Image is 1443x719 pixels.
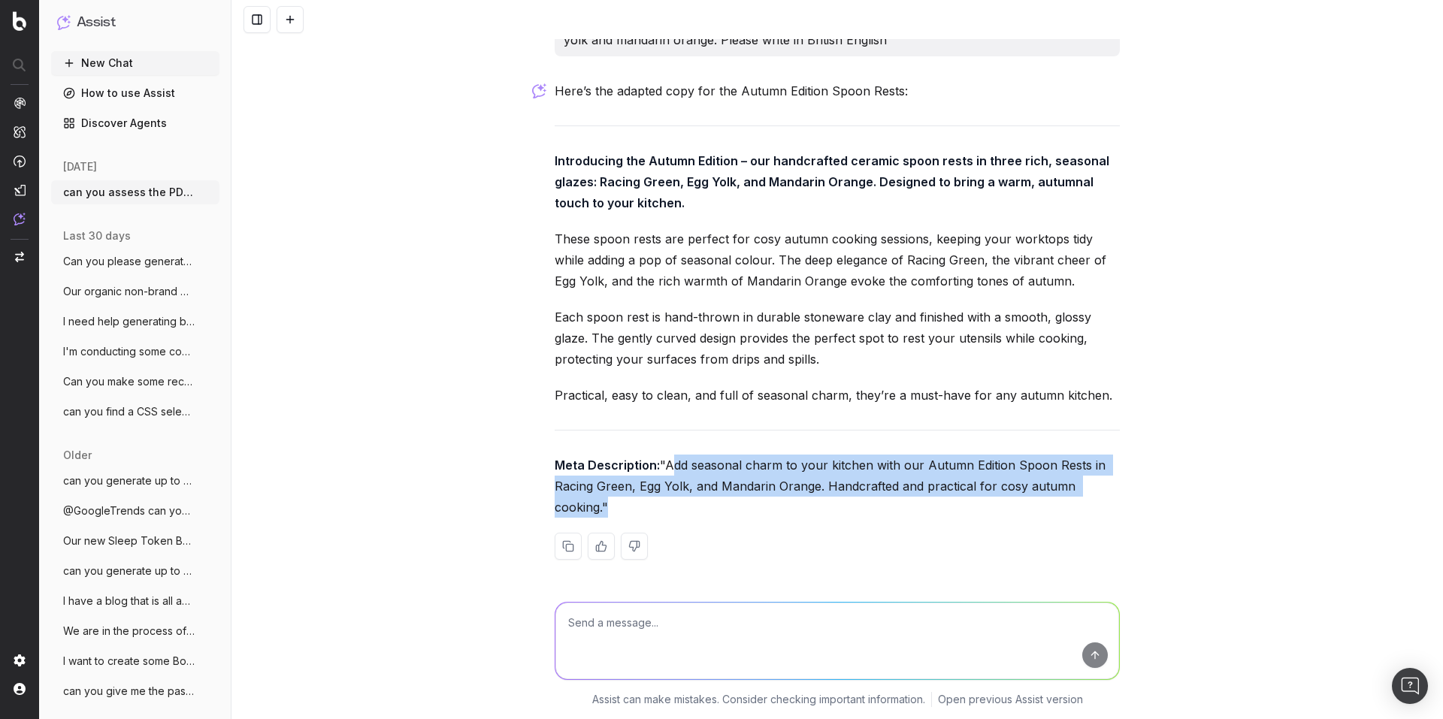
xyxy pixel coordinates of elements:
button: can you give me the past 90 days keyword [51,679,219,703]
h1: Assist [77,12,116,33]
span: I need help generating blog ideas for ac [63,314,195,329]
strong: Meta Description: [555,458,660,473]
button: We are in the process of developing a ne [51,619,219,643]
button: can you find a CSS selector that will ex [51,400,219,424]
span: last 30 days [63,228,131,243]
span: Can you please generate me a blog post a [63,254,195,269]
button: I have a blog that is all about Baby's F [51,589,219,613]
span: can you generate up to 2 meta descriptio [63,563,195,579]
button: can you assess the PDP content and repli [51,180,219,204]
button: can you generate up to 2 meta descriptio [51,559,219,583]
strong: Introducing the Autumn Edition – our handcrafted ceramic spoon rests in three rich, seasonal glaz... [555,153,1112,210]
span: I have a blog that is all about Baby's F [63,594,195,609]
button: Assist [57,12,213,33]
a: Open previous Assist version [938,692,1083,707]
span: Our organic non-brand CTR for our Mens C [63,284,195,299]
span: can you find a CSS selector that will ex [63,404,195,419]
button: I'm conducting some competitor research [51,340,219,364]
img: Botify assist logo [532,83,546,98]
span: We are in the process of developing a ne [63,624,195,639]
button: Can you please generate me a blog post a [51,249,219,273]
img: Setting [14,654,26,666]
a: How to use Assist [51,81,219,105]
img: Analytics [14,97,26,109]
div: Open Intercom Messenger [1392,668,1428,704]
span: older [63,448,92,463]
img: Switch project [15,252,24,262]
span: I'm conducting some competitor research [63,344,195,359]
span: can you assess the PDP content and repli [63,185,195,200]
button: can you generate up to 3 meta titles for [51,469,219,493]
span: @GoogleTrends can you analyse google tre [63,503,195,518]
button: New Chat [51,51,219,75]
img: Assist [57,15,71,29]
p: Assist can make mistakes. Consider checking important information. [592,692,925,707]
button: Our new Sleep Token Band Tshirts are a m [51,529,219,553]
p: These spoon rests are perfect for cosy autumn cooking sessions, keeping your worktops tidy while ... [555,228,1120,292]
button: Our organic non-brand CTR for our Mens C [51,279,219,304]
span: [DATE] [63,159,97,174]
button: I want to create some Botify custom repo [51,649,219,673]
span: I want to create some Botify custom repo [63,654,195,669]
a: Discover Agents [51,111,219,135]
span: can you generate up to 3 meta titles for [63,473,195,488]
img: Studio [14,184,26,196]
button: @GoogleTrends can you analyse google tre [51,499,219,523]
img: Assist [14,213,26,225]
button: Can you make some recommendations on how [51,370,219,394]
img: Botify logo [13,11,26,31]
span: can you give me the past 90 days keyword [63,684,195,699]
button: I need help generating blog ideas for ac [51,310,219,334]
span: Can you make some recommendations on how [63,374,195,389]
p: Practical, easy to clean, and full of seasonal charm, they’re a must-have for any autumn kitchen. [555,385,1120,406]
p: Each spoon rest is hand-thrown in durable stoneware clay and finished with a smooth, glossy glaze... [555,307,1120,370]
img: My account [14,683,26,695]
img: Intelligence [14,125,26,138]
img: Activation [14,155,26,168]
p: "Add seasonal charm to your kitchen with our Autumn Edition Spoon Rests in Racing Green, Egg Yolk... [555,455,1120,518]
span: Our new Sleep Token Band Tshirts are a m [63,533,195,548]
p: Here’s the adapted copy for the Autumn Edition Spoon Rests: [555,80,1120,101]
